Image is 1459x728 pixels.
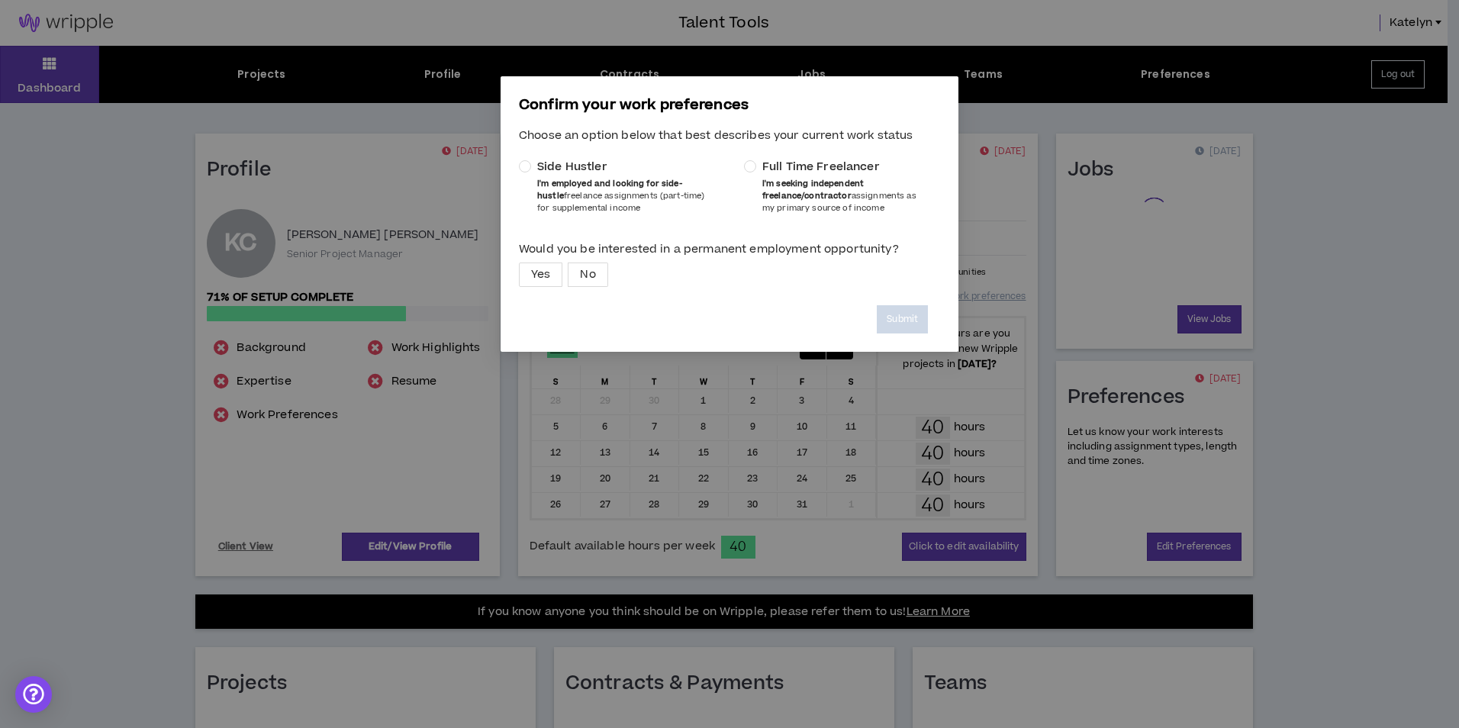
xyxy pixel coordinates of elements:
span: freelance assignments (part-time) for supplemental income [537,178,704,214]
label: Would you be interested in a permanent employment opportunity? [519,236,940,263]
span: Side Hustler [537,159,607,175]
button: Submit [877,305,928,333]
b: I'm employed and looking for side-hustle [537,178,682,201]
p: Confirm your work preferences [519,95,940,116]
span: No [580,263,595,286]
label: Choose an option below that best describes your current work status [519,122,940,149]
div: Open Intercom Messenger [15,676,52,713]
span: Yes [531,263,550,286]
b: I'm seeking independent freelance/contractor [762,178,864,201]
span: Full Time Freelancer [762,159,880,175]
span: assignments as my primary source of income [762,178,916,214]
